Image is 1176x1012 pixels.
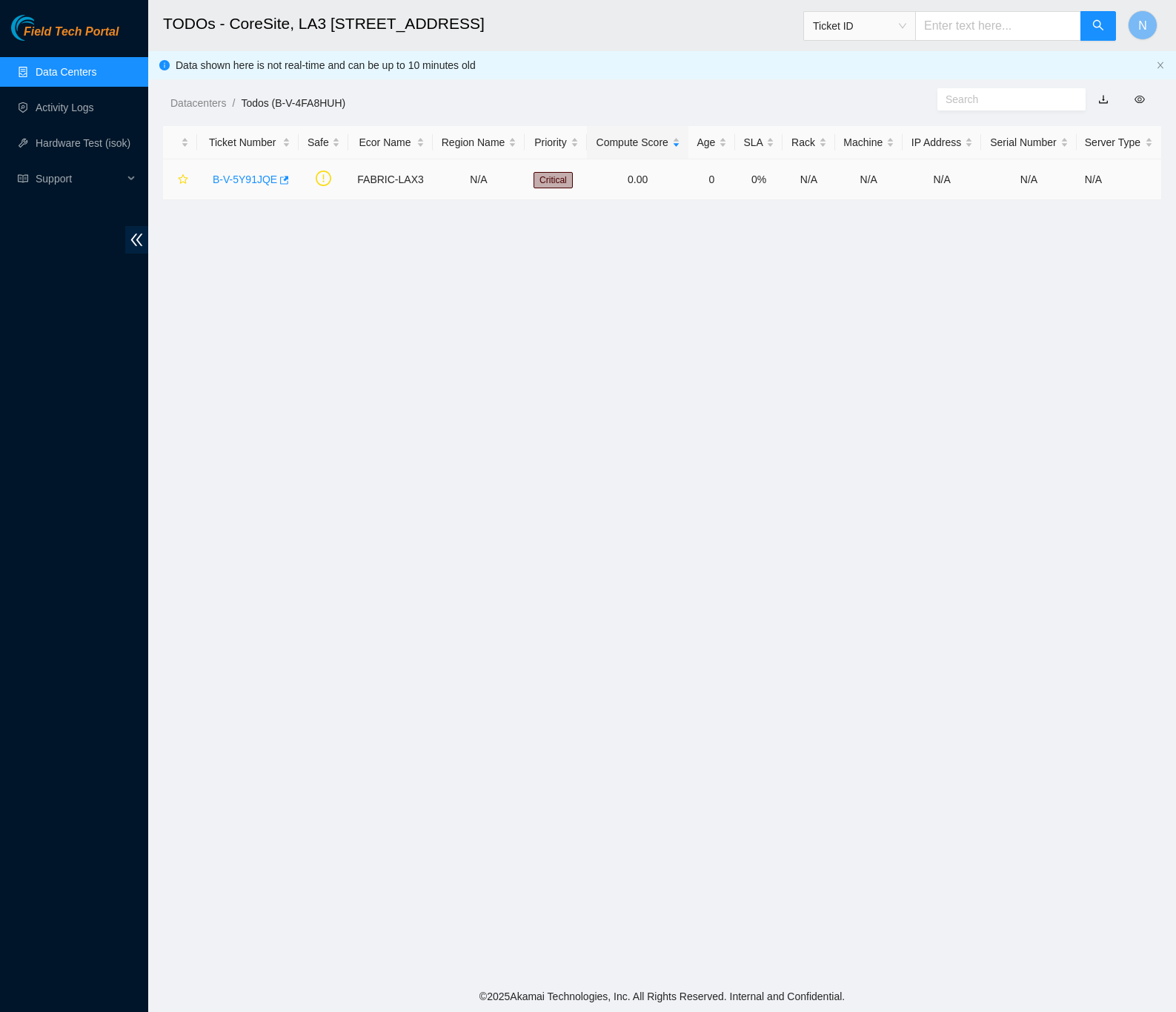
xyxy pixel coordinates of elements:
[24,25,119,39] span: Field Tech Portal
[813,15,906,37] span: Ticket ID
[903,159,981,200] td: N/A
[1156,61,1165,70] button: close
[36,137,130,149] a: Hardware Test (isok)
[946,91,1066,108] input: Search
[433,159,525,200] td: N/A
[1080,11,1116,41] button: search
[981,159,1077,200] td: N/A
[170,97,226,109] a: Datacenters
[232,97,235,109] span: /
[241,97,345,109] a: Todos (B-V-4FA8HUH)
[178,174,188,186] span: star
[18,173,28,184] span: read
[1138,16,1147,35] span: N
[11,15,75,41] img: Akamai Technologies
[534,172,573,188] span: Critical
[835,159,903,200] td: N/A
[171,168,189,191] button: star
[587,159,688,200] td: 0.00
[735,159,783,200] td: 0%
[1128,10,1157,40] button: N
[125,226,148,254] span: double-left
[36,164,123,194] span: Support
[1135,94,1145,105] span: eye
[1092,19,1104,33] span: search
[36,66,96,78] a: Data Centers
[1098,93,1109,105] a: download
[316,171,331,186] span: exclamation-circle
[1087,87,1120,111] button: download
[213,173,277,185] a: B-V-5Y91JQE
[36,102,94,113] a: Activity Logs
[11,27,119,46] a: Akamai TechnologiesField Tech Portal
[915,11,1081,41] input: Enter text here...
[148,981,1176,1012] footer: © 2025 Akamai Technologies, Inc. All Rights Reserved. Internal and Confidential.
[783,159,834,200] td: N/A
[348,159,432,200] td: FABRIC-LAX3
[688,159,735,200] td: 0
[1077,159,1161,200] td: N/A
